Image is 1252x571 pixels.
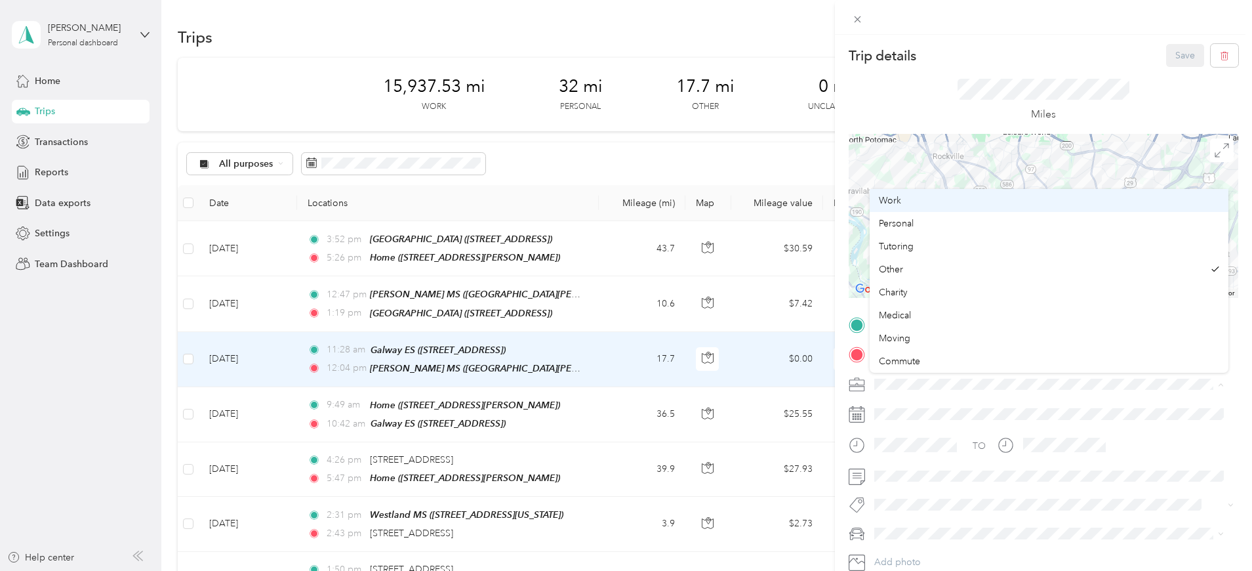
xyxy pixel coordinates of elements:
[973,439,986,453] div: TO
[852,281,895,298] a: Open this area in Google Maps (opens a new window)
[879,241,914,252] span: Tutoring
[879,310,911,321] span: Medical
[1179,497,1252,571] iframe: Everlance-gr Chat Button Frame
[852,281,895,298] img: Google
[879,218,914,229] span: Personal
[849,47,916,65] p: Trip details
[879,195,901,206] span: Work
[879,356,920,367] span: Commute
[879,264,903,275] span: Other
[879,287,908,298] span: Charity
[1031,106,1056,123] p: Miles
[879,333,910,344] span: Moving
